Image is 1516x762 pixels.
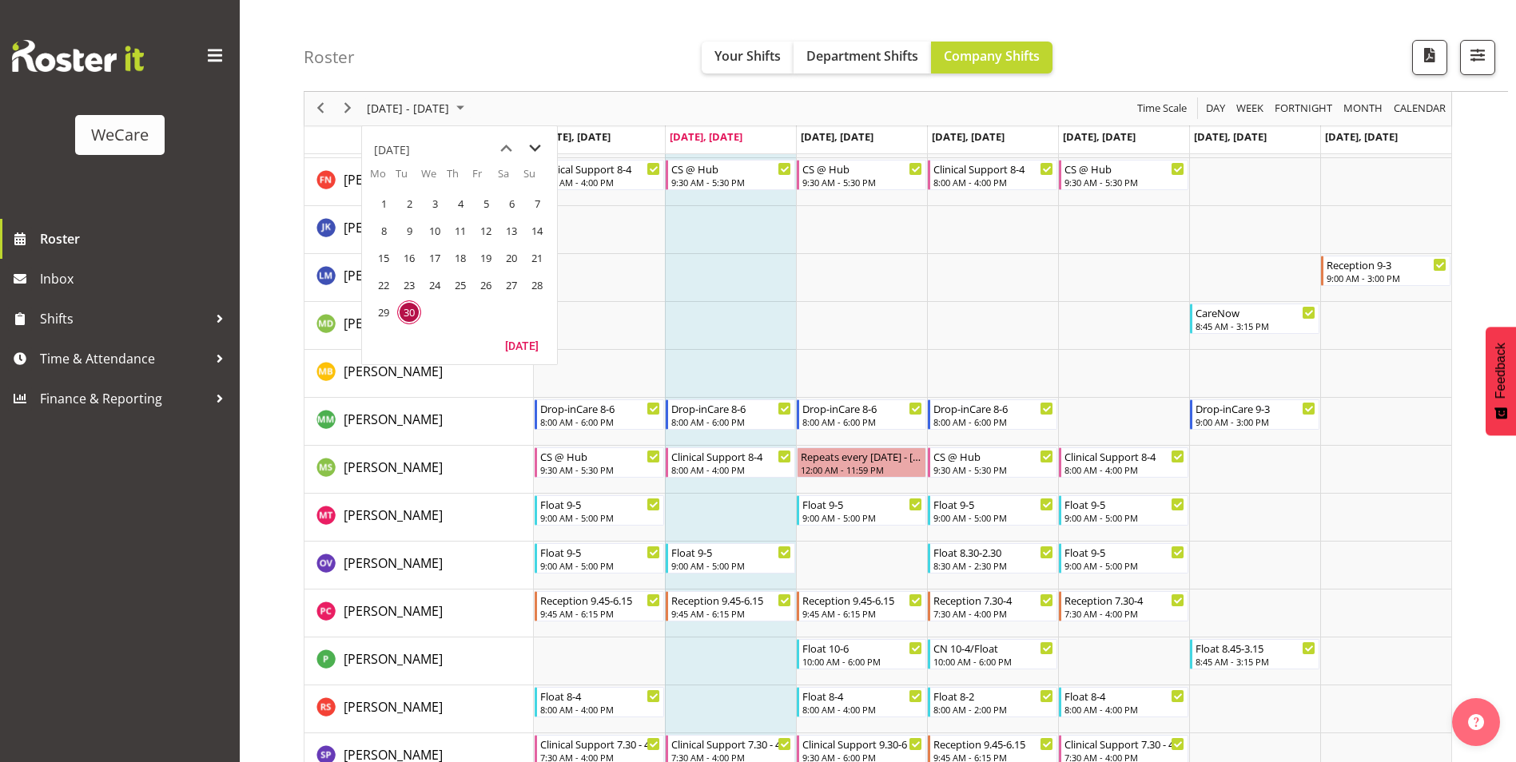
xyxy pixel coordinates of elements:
img: help-xxl-2.png [1468,714,1484,730]
button: Today [495,334,549,356]
div: Rhianne Sharples"s event - Float 8-4 Begin From Monday, September 29, 2025 at 8:00:00 AM GMT+13:0... [535,687,664,717]
div: 9:00 AM - 5:00 PM [1064,559,1184,572]
div: Drop-inCare 8-6 [933,400,1053,416]
div: Float 9-5 [671,544,791,560]
div: Float 9-5 [540,496,660,512]
div: Clinical Support 7.30 - 4 [540,736,660,752]
div: CN 10-4/Float [933,640,1053,656]
button: next month [520,134,549,163]
th: We [421,166,447,190]
td: Marie-Claire Dickson-Bakker resource [304,302,534,350]
div: Marie-Claire Dickson-Bakker"s event - CareNow Begin From Saturday, October 4, 2025 at 8:45:00 AM ... [1190,304,1319,334]
div: Matthew Mckenzie"s event - Drop-inCare 9-3 Begin From Saturday, October 4, 2025 at 9:00:00 AM GMT... [1190,399,1319,430]
div: Float 8.30-2.30 [933,544,1053,560]
th: Tu [396,166,421,190]
div: Drop-inCare 8-6 [802,400,922,416]
div: Reception 9.45-6.15 [802,592,922,608]
div: Olive Vermazen"s event - Float 9-5 Begin From Friday, October 3, 2025 at 9:00:00 AM GMT+13:00 End... [1059,543,1188,573]
div: Matthew Mckenzie"s event - Drop-inCare 8-6 Begin From Monday, September 29, 2025 at 8:00:00 AM GM... [535,399,664,430]
div: Float 8.45-3.15 [1196,640,1315,656]
div: Matthew Mckenzie"s event - Drop-inCare 8-6 Begin From Thursday, October 2, 2025 at 8:00:00 AM GMT... [928,399,1057,430]
div: 9:00 AM - 5:00 PM [540,511,660,524]
div: Monique Telford"s event - Float 9-5 Begin From Monday, September 29, 2025 at 9:00:00 AM GMT+13:00... [535,495,664,526]
span: [PERSON_NAME] [344,315,443,332]
span: Tuesday, September 2, 2025 [397,192,421,216]
span: Monday, September 15, 2025 [372,246,396,270]
span: [PERSON_NAME] [344,458,443,476]
span: Saturday, September 13, 2025 [499,219,523,243]
div: Float 8-4 [540,688,660,704]
div: 9:45 AM - 6:15 PM [802,607,922,620]
span: Thursday, September 4, 2025 [448,192,472,216]
span: Friday, September 26, 2025 [474,273,498,297]
div: Matthew Mckenzie"s event - Drop-inCare 8-6 Begin From Wednesday, October 1, 2025 at 8:00:00 AM GM... [797,399,926,430]
div: 8:00 AM - 4:00 PM [1064,703,1184,716]
div: WeCare [91,123,149,147]
span: Sunday, September 21, 2025 [525,246,549,270]
span: [PERSON_NAME] [344,554,443,572]
button: Time Scale [1135,99,1190,119]
div: Clinical Support 7.30 - 4 [671,736,791,752]
span: Day [1204,99,1227,119]
span: [PERSON_NAME] [344,506,443,524]
div: Firdous Naqvi"s event - Clinical Support 8-4 Begin From Monday, September 29, 2025 at 8:00:00 AM ... [535,160,664,190]
a: [PERSON_NAME] [344,697,443,716]
h4: Roster [304,48,355,66]
button: Previous [310,99,332,119]
a: [PERSON_NAME] [344,362,443,381]
span: [PERSON_NAME] [344,698,443,716]
td: Tuesday, September 30, 2025 [396,299,421,326]
button: Filter Shifts [1460,40,1495,75]
span: Month [1342,99,1384,119]
div: 8:00 AM - 4:00 PM [1064,463,1184,476]
a: [PERSON_NAME] [344,458,443,477]
span: Feedback [1494,343,1508,399]
div: Monique Telford"s event - Float 9-5 Begin From Friday, October 3, 2025 at 9:00:00 AM GMT+13:00 En... [1059,495,1188,526]
span: Thursday, September 25, 2025 [448,273,472,297]
span: [DATE], [DATE] [1194,129,1267,144]
span: Saturday, September 20, 2025 [499,246,523,270]
span: [PERSON_NAME] [344,171,443,189]
div: Float 8-4 [802,688,922,704]
span: Wednesday, September 3, 2025 [423,192,447,216]
a: [PERSON_NAME] [344,314,443,333]
div: title [374,134,410,166]
span: [DATE], [DATE] [932,129,1005,144]
span: [DATE], [DATE] [801,129,873,144]
span: Finance & Reporting [40,387,208,411]
div: CS @ Hub [1064,161,1184,177]
span: Saturday, September 6, 2025 [499,192,523,216]
button: Company Shifts [931,42,1052,73]
td: Pooja Prabhu resource [304,637,534,685]
div: Reception 7.30-4 [933,592,1053,608]
td: Matthew Mckenzie resource [304,398,534,446]
span: Friday, September 12, 2025 [474,219,498,243]
div: Rhianne Sharples"s event - Float 8-4 Begin From Wednesday, October 1, 2025 at 8:00:00 AM GMT+13:0... [797,687,926,717]
div: 8:45 AM - 3:15 PM [1196,319,1315,332]
a: [PERSON_NAME] [344,506,443,525]
div: previous period [307,92,334,125]
span: Time & Attendance [40,347,208,371]
div: Drop-inCare 8-6 [671,400,791,416]
div: CS @ Hub [802,161,922,177]
div: Penny Clyne-Moffat"s event - Reception 9.45-6.15 Begin From Monday, September 29, 2025 at 9:45:00... [535,591,664,621]
th: Sa [498,166,523,190]
div: Firdous Naqvi"s event - CS @ Hub Begin From Tuesday, September 30, 2025 at 9:30:00 AM GMT+13:00 E... [666,160,795,190]
span: Friday, September 19, 2025 [474,246,498,270]
div: Sep 29 - Oct 05, 2025 [361,92,474,125]
div: Drop-inCare 9-3 [1196,400,1315,416]
div: Float 8-2 [933,688,1053,704]
a: [PERSON_NAME] [344,410,443,429]
div: Olive Vermazen"s event - Float 8.30-2.30 Begin From Thursday, October 2, 2025 at 8:30:00 AM GMT+1... [928,543,1057,573]
button: Timeline Day [1204,99,1228,119]
span: [PERSON_NAME] [344,219,443,236]
div: Clinical Support 9.30-6 [802,736,922,752]
span: Wednesday, September 17, 2025 [423,246,447,270]
td: Mehreen Sardar resource [304,446,534,494]
div: 9:30 AM - 5:30 PM [1064,176,1184,189]
td: Firdous Naqvi resource [304,158,534,206]
td: Penny Clyne-Moffat resource [304,589,534,637]
div: 8:00 AM - 6:00 PM [540,415,660,428]
div: 7:30 AM - 4:00 PM [933,607,1053,620]
span: Monday, September 29, 2025 [372,300,396,324]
